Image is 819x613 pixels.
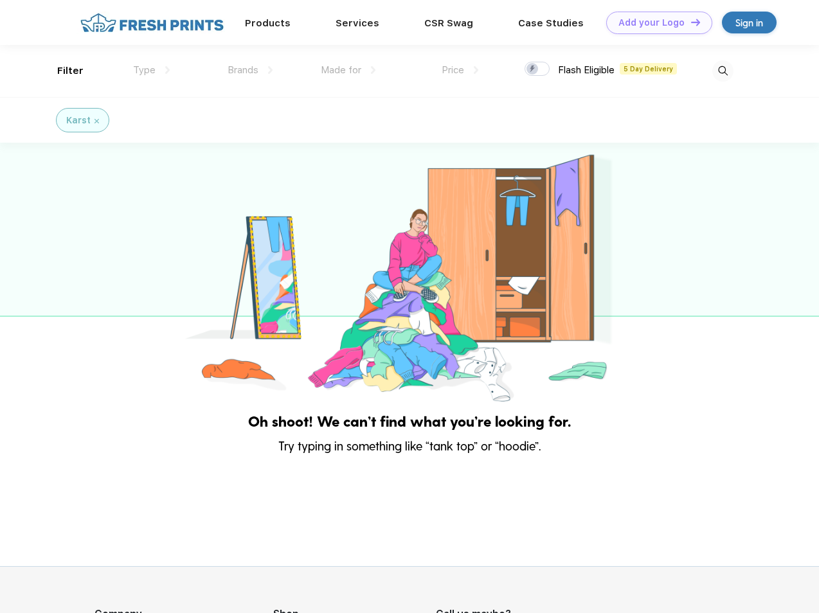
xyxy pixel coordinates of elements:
span: Type [133,64,156,76]
img: dropdown.png [268,66,273,74]
span: Brands [228,64,258,76]
a: Services [336,17,379,29]
img: desktop_search.svg [712,60,733,82]
img: dropdown.png [474,66,478,74]
img: dropdown.png [371,66,375,74]
img: DT [691,19,700,26]
span: Made for [321,64,361,76]
a: Sign in [722,12,777,33]
img: fo%20logo%202.webp [76,12,228,34]
div: Karst [66,114,91,127]
div: Sign in [735,15,763,30]
span: Flash Eligible [558,64,615,76]
img: dropdown.png [165,66,170,74]
div: Add your Logo [618,17,685,28]
span: Price [442,64,464,76]
a: Products [245,17,291,29]
div: Filter [57,64,84,78]
a: CSR Swag [424,17,473,29]
img: filter_cancel.svg [94,119,99,123]
span: 5 Day Delivery [620,63,677,75]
